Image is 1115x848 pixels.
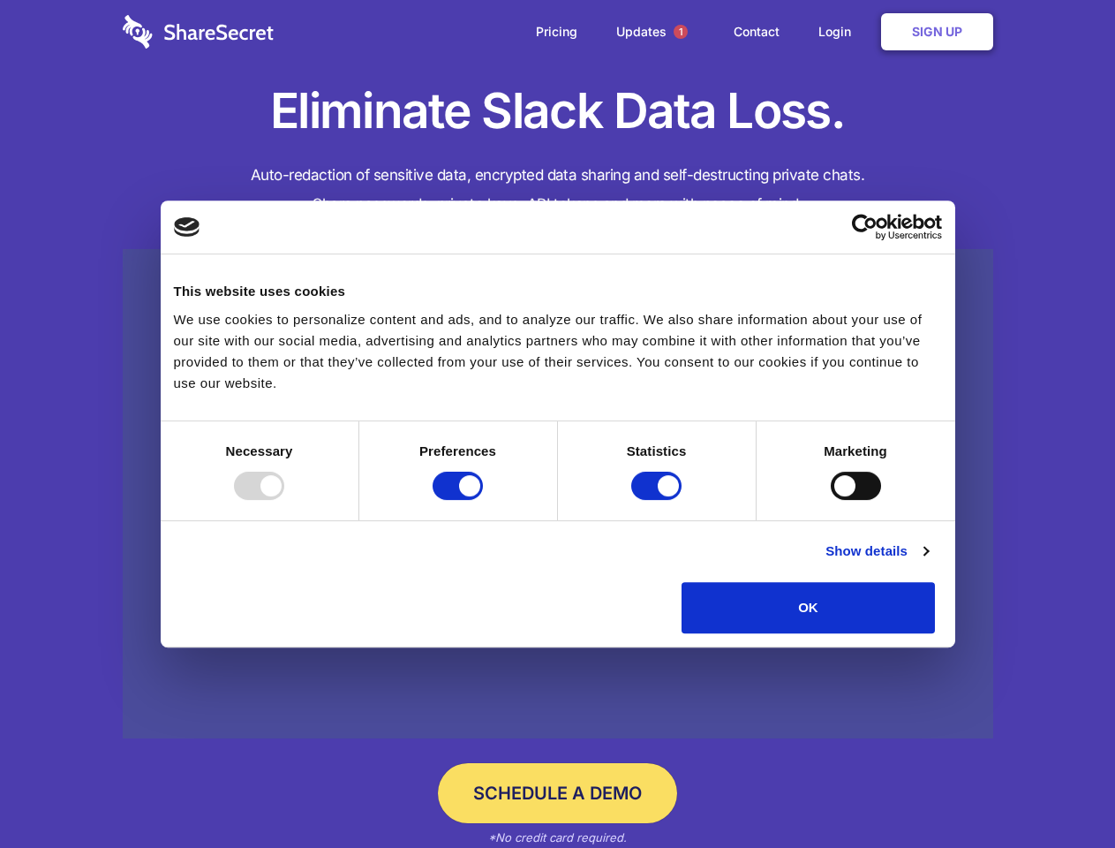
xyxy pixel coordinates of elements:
a: Contact [716,4,797,59]
strong: Preferences [419,443,496,458]
a: Pricing [518,4,595,59]
img: logo [174,217,200,237]
a: Schedule a Demo [438,763,677,823]
h1: Eliminate Slack Data Loss. [123,79,993,143]
h4: Auto-redaction of sensitive data, encrypted data sharing and self-destructing private chats. Shar... [123,161,993,219]
button: OK [682,582,935,633]
a: Sign Up [881,13,993,50]
div: We use cookies to personalize content and ads, and to analyze our traffic. We also share informat... [174,309,942,394]
a: Wistia video thumbnail [123,249,993,739]
a: Usercentrics Cookiebot - opens in a new window [787,214,942,240]
img: logo-wordmark-white-trans-d4663122ce5f474addd5e946df7df03e33cb6a1c49d2221995e7729f52c070b2.svg [123,15,274,49]
a: Login [801,4,878,59]
div: This website uses cookies [174,281,942,302]
span: 1 [674,25,688,39]
em: *No credit card required. [488,830,627,844]
a: Show details [825,541,928,562]
strong: Marketing [824,443,887,458]
strong: Statistics [627,443,687,458]
strong: Necessary [226,443,293,458]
